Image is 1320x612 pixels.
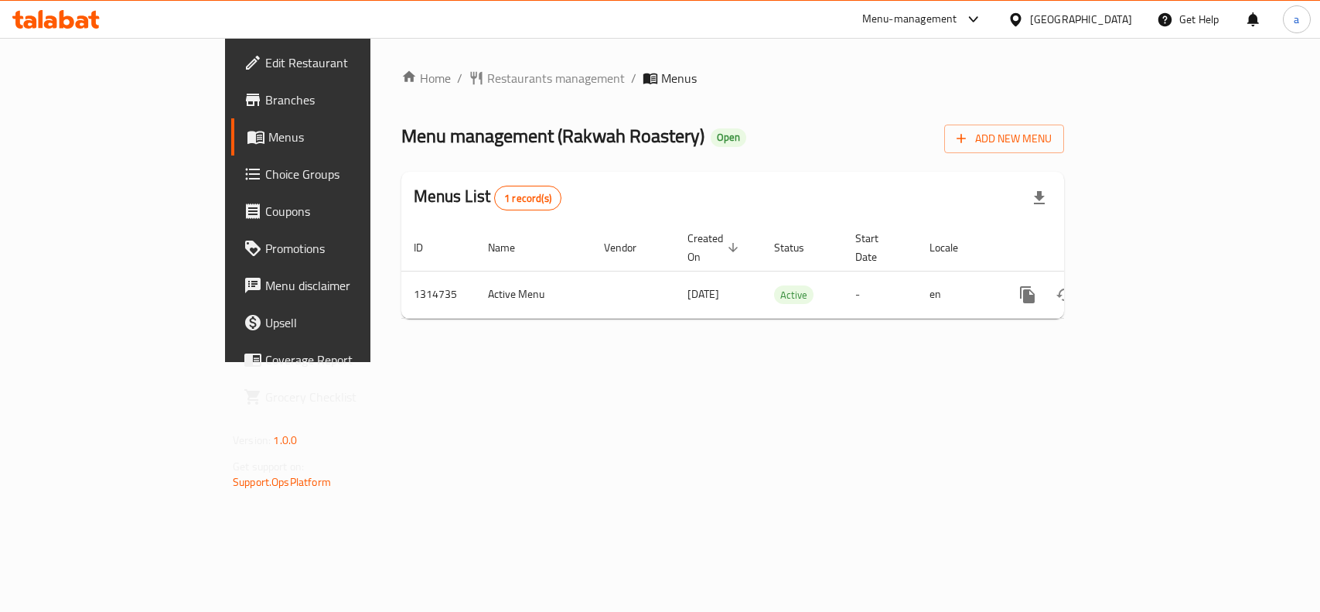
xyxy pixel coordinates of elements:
[487,69,625,87] span: Restaurants management
[233,456,304,477] span: Get support on:
[631,69,636,87] li: /
[917,271,997,318] td: en
[231,267,445,304] a: Menu disclaimer
[401,118,704,153] span: Menu management ( Rakwah Roastery )
[233,472,331,492] a: Support.OpsPlatform
[231,44,445,81] a: Edit Restaurant
[495,191,561,206] span: 1 record(s)
[711,131,746,144] span: Open
[929,238,978,257] span: Locale
[265,202,433,221] span: Coupons
[604,238,657,257] span: Vendor
[774,238,824,257] span: Status
[231,341,445,378] a: Coverage Report
[476,271,592,318] td: Active Menu
[774,285,813,304] div: Active
[687,229,743,266] span: Created On
[401,69,1064,87] nav: breadcrumb
[231,81,445,118] a: Branches
[1021,179,1058,217] div: Export file
[231,378,445,415] a: Grocery Checklist
[265,350,433,369] span: Coverage Report
[231,156,445,193] a: Choice Groups
[231,193,445,230] a: Coupons
[457,69,462,87] li: /
[265,239,433,258] span: Promotions
[687,284,719,304] span: [DATE]
[494,186,561,210] div: Total records count
[401,224,1170,319] table: enhanced table
[855,229,899,266] span: Start Date
[997,224,1170,272] th: Actions
[774,286,813,304] span: Active
[488,238,535,257] span: Name
[661,69,697,87] span: Menus
[265,276,433,295] span: Menu disclaimer
[469,69,625,87] a: Restaurants management
[265,91,433,109] span: Branches
[1030,11,1132,28] div: [GEOGRAPHIC_DATA]
[1009,276,1046,313] button: more
[233,430,271,450] span: Version:
[231,304,445,341] a: Upsell
[265,53,433,72] span: Edit Restaurant
[414,238,443,257] span: ID
[265,313,433,332] span: Upsell
[231,118,445,156] a: Menus
[265,165,433,183] span: Choice Groups
[268,128,433,146] span: Menus
[273,430,297,450] span: 1.0.0
[711,128,746,147] div: Open
[414,185,561,210] h2: Menus List
[231,230,445,267] a: Promotions
[1046,276,1083,313] button: Change Status
[862,10,957,29] div: Menu-management
[1294,11,1299,28] span: a
[843,271,917,318] td: -
[944,125,1064,153] button: Add New Menu
[957,129,1052,149] span: Add New Menu
[265,388,433,406] span: Grocery Checklist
